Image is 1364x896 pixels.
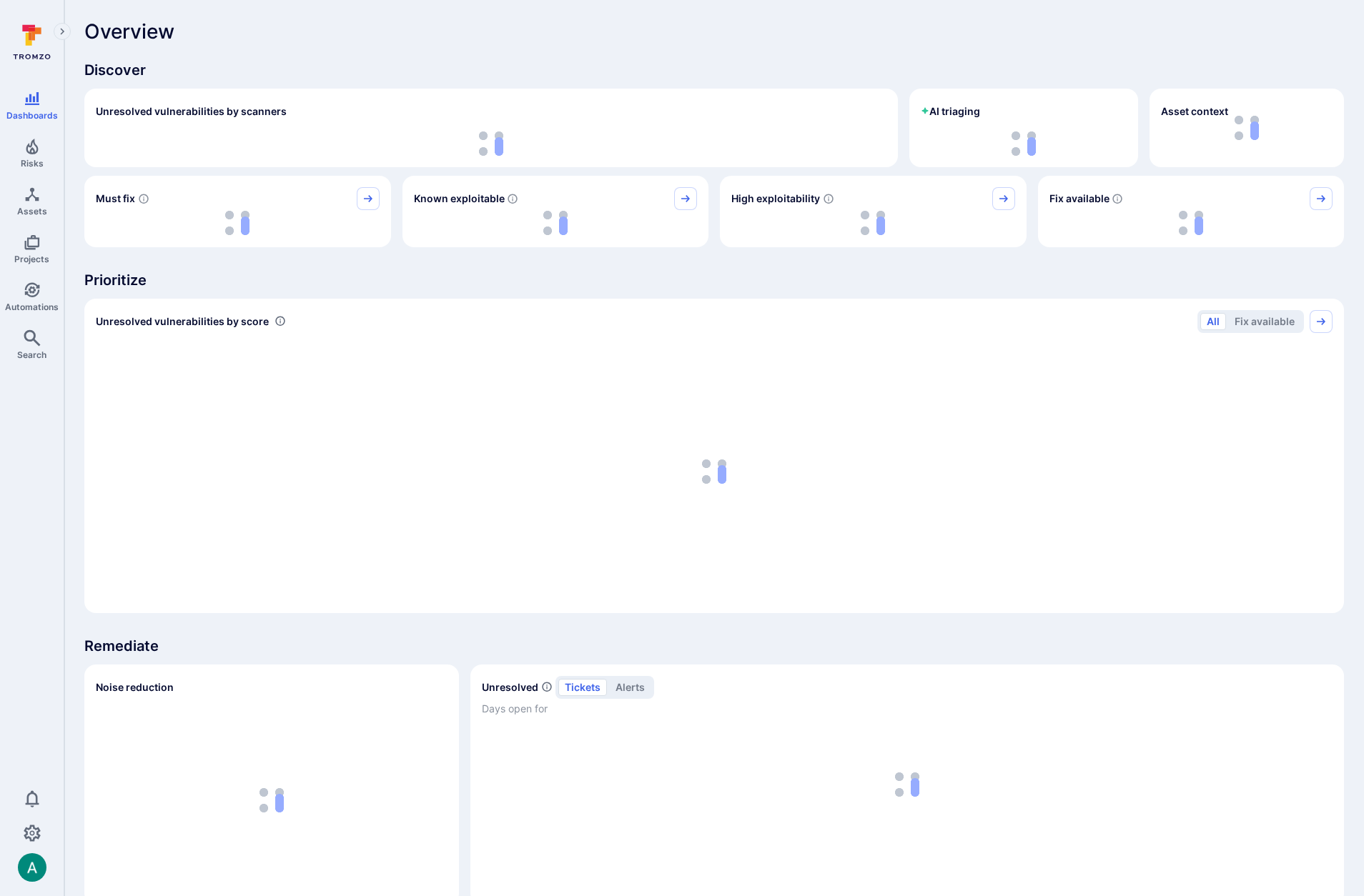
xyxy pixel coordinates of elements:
button: Fix available [1228,313,1301,330]
span: Fix available [1049,191,1110,206]
svg: Risk score >=40 , missed SLA [138,193,149,204]
div: loading spinner [96,210,380,236]
span: Overview [84,20,174,43]
span: Risks [21,158,44,169]
button: Expand navigation menu [54,23,71,40]
div: Must fix [84,176,391,247]
button: All [1200,313,1226,330]
span: Discover [84,60,1344,80]
div: Fix available [1038,176,1345,247]
span: Asset context [1161,104,1228,119]
span: Projects [14,254,49,264]
span: Must fix [96,191,135,206]
span: Days open for [482,702,1333,716]
span: Prioritize [84,270,1344,290]
img: Loading... [861,211,885,235]
span: Noise reduction [96,681,174,693]
button: alerts [609,679,651,696]
i: Expand navigation menu [57,26,67,38]
img: ACg8ocLSa5mPYBaXNx3eFu_EmspyJX0laNWN7cXOFirfQ7srZveEpg=s96-c [18,853,46,882]
span: Known exploitable [414,191,505,206]
span: Unresolved vulnerabilities by score [96,314,269,329]
h2: Unresolved vulnerabilities by scanners [96,104,287,119]
img: Loading... [1179,211,1203,235]
span: Automations [5,302,59,312]
div: loading spinner [96,342,1333,602]
button: tickets [558,679,607,696]
span: Number of unresolved items by priority and days open [541,680,553,695]
div: loading spinner [96,707,448,893]
img: Loading... [260,788,284,812]
img: Loading... [543,211,568,235]
h2: AI triaging [921,104,980,119]
svg: Confirmed exploitable by KEV [507,193,518,204]
div: Arjan Dehar [18,853,46,882]
div: Known exploitable [402,176,709,247]
svg: Vulnerabilities with fix available [1112,193,1123,204]
h2: Unresolved [482,680,538,695]
span: Assets [17,206,47,216]
span: Remediate [84,636,1344,656]
div: Number of vulnerabilities in status 'Open' 'Triaged' and 'In process' grouped by score [275,314,286,329]
img: Loading... [702,459,726,484]
span: High exploitability [731,191,820,206]
svg: EPSS score ≥ 0.7 [823,193,834,204]
span: Search [17,349,46,360]
div: loading spinner [731,210,1015,236]
img: Loading... [479,131,503,156]
div: loading spinner [1049,210,1333,236]
span: Dashboards [6,110,58,121]
img: Loading... [1012,131,1036,156]
img: Loading... [225,211,249,235]
div: loading spinner [96,131,886,156]
div: High exploitability [720,176,1027,247]
div: loading spinner [414,210,698,236]
div: loading spinner [921,131,1127,156]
